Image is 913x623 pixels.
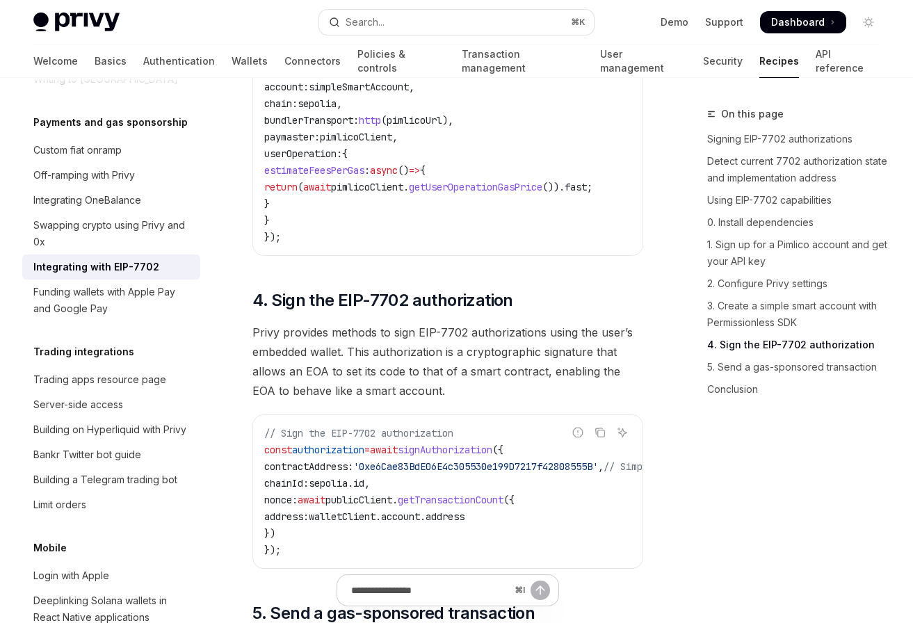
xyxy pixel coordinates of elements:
span: . [420,510,426,523]
span: await [303,181,331,193]
span: http [359,114,381,127]
button: Ask AI [613,423,631,442]
div: Off-ramping with Privy [33,167,135,184]
span: , [598,460,604,473]
span: 4. Sign the EIP-7702 authorization [252,289,513,311]
span: userOperation: [264,147,342,160]
span: { [342,147,348,160]
a: User management [600,44,686,78]
span: ({ [492,444,503,456]
span: getUserOperationGasPrice [409,181,542,193]
span: address: [264,510,309,523]
span: }); [264,231,281,243]
span: chainId: [264,477,309,489]
a: Login with Apple [22,563,200,588]
span: }) [264,527,275,540]
a: Integrating OneBalance [22,188,200,213]
div: Funding wallets with Apple Pay and Google Pay [33,284,192,317]
button: Copy the contents from the code block [591,423,609,442]
span: id [353,477,364,489]
a: 2. Configure Privy settings [707,273,891,295]
a: Building on Hyperliquid with Privy [22,417,200,442]
a: Detect current 7702 authorization state and implementation address [707,150,891,189]
a: Policies & controls [357,44,445,78]
a: Funding wallets with Apple Pay and Google Pay [22,280,200,321]
span: ( [298,181,303,193]
span: estimateFeesPerGas [264,164,364,177]
span: => [409,164,420,177]
span: , [409,81,414,93]
span: account: [264,81,309,93]
span: , [364,477,370,489]
div: Integrating OneBalance [33,192,141,209]
button: Send message [531,581,550,600]
span: publicClient [325,494,392,506]
a: Bankr Twitter bot guide [22,442,200,467]
span: } [264,197,270,210]
span: chain: [264,97,298,110]
span: ⌘ K [571,17,585,28]
span: ()). [542,181,565,193]
a: Limit orders [22,492,200,517]
span: ( [381,114,387,127]
div: Limit orders [33,496,86,513]
span: ({ [503,494,515,506]
div: Swapping crypto using Privy and 0x [33,217,192,250]
span: } [264,214,270,227]
a: API reference [816,44,880,78]
span: authorization [292,444,364,456]
span: await [298,494,325,506]
span: sepolia [309,477,348,489]
span: getTransactionCount [398,494,503,506]
span: signAuthorization [398,444,492,456]
button: Report incorrect code [569,423,587,442]
button: Toggle dark mode [857,11,880,33]
a: 3. Create a simple smart account with Permissionless SDK [707,295,891,334]
a: Demo [661,15,688,29]
a: Using EIP-7702 capabilities [707,189,891,211]
a: Wallets [232,44,268,78]
input: Ask a question... [351,575,509,606]
button: Open search [319,10,594,35]
a: Transaction management [462,44,583,78]
a: 5. Send a gas-sponsored transaction [707,356,891,378]
a: Connectors [284,44,341,78]
a: Building a Telegram trading bot [22,467,200,492]
span: . [392,494,398,506]
span: . [375,510,381,523]
a: Dashboard [760,11,846,33]
span: bundlerTransport: [264,114,359,127]
span: paymaster: [264,131,320,143]
span: () [398,164,409,177]
span: simpleSmartAccount [309,81,409,93]
div: Custom fiat onramp [33,142,122,159]
span: Dashboard [771,15,825,29]
a: Integrating with EIP-7702 [22,254,200,280]
span: async [370,164,398,177]
a: Support [705,15,743,29]
div: Search... [346,14,385,31]
a: Server-side access [22,392,200,417]
span: ), [442,114,453,127]
span: nonce: [264,494,298,506]
h5: Mobile [33,540,67,556]
a: Welcome [33,44,78,78]
h5: Trading integrations [33,343,134,360]
a: Security [703,44,743,78]
span: account [381,510,420,523]
span: // Simple account implementation address [604,460,826,473]
span: pimlicoUrl [387,114,442,127]
span: : [364,164,370,177]
span: // Sign the EIP-7702 authorization [264,427,453,439]
a: Authentication [143,44,215,78]
span: = [364,444,370,456]
div: Login with Apple [33,567,109,584]
a: Swapping crypto using Privy and 0x [22,213,200,254]
span: pimlicoClient [331,181,403,193]
a: Signing EIP-7702 authorizations [707,128,891,150]
span: return [264,181,298,193]
div: Building a Telegram trading bot [33,471,177,488]
div: Server-side access [33,396,123,413]
span: contractAddress: [264,460,353,473]
div: Integrating with EIP-7702 [33,259,159,275]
